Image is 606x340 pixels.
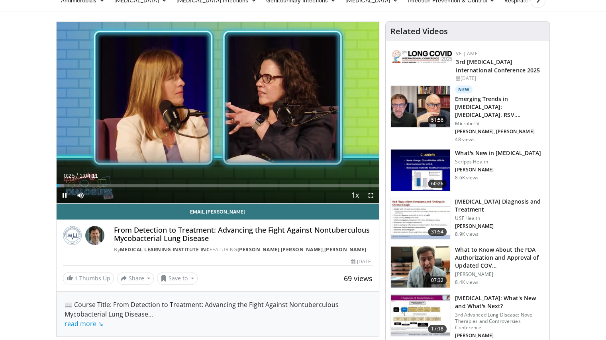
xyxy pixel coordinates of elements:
[363,187,379,203] button: Fullscreen
[117,272,154,285] button: Share
[428,116,447,124] span: 51:56
[455,128,545,135] p: [PERSON_NAME], [PERSON_NAME]
[455,198,545,214] h3: [MEDICAL_DATA] Diagnosis and Treatment
[65,300,371,328] div: 📖 Course Title: From Detection to Treatment: Advancing the Fight Against Nontuberculous Mycobacte...
[455,271,545,278] p: [PERSON_NAME]
[344,274,373,283] span: 69 views
[455,159,541,165] p: Scripps Health
[391,198,450,239] img: 912d4c0c-18df-4adc-aa60-24f51820003e.150x105_q85_crop-smart_upscale.jpg
[392,50,452,63] img: a2792a71-925c-4fc2-b8ef-8d1b21aec2f7.png.150x105_q85_autocrop_double_scale_upscale_version-0.2.jpg
[428,276,447,284] span: 07:32
[456,58,540,74] a: 3rd [MEDICAL_DATA] International Conference 2025
[455,136,475,143] p: 48 views
[428,180,447,188] span: 60:26
[455,85,473,93] p: New
[351,258,373,265] div: [DATE]
[428,228,447,236] span: 31:54
[455,175,479,181] p: 8.6K views
[390,246,545,288] a: 07:32 What to Know About the FDA Authorization and Approval of Updated COV… [PERSON_NAME] 8.4K views
[324,246,366,253] a: [PERSON_NAME]
[57,22,379,204] video-js: Video Player
[456,75,543,82] div: [DATE]
[390,149,545,191] a: 60:26 What's New in [MEDICAL_DATA] Scripps Health [PERSON_NAME] 8.6K views
[455,312,545,331] p: 3rd Advanced Lung Disease: Novel Therapies and Controversies Conference
[347,187,363,203] button: Playback Rate
[456,50,477,57] a: VE | AME
[455,95,545,119] h3: Emerging Trends in [MEDICAL_DATA]: [MEDICAL_DATA], RSV, [MEDICAL_DATA], and…
[455,223,545,229] p: [PERSON_NAME]
[63,226,82,245] img: Medical Learning Institute Inc
[157,272,198,285] button: Save to
[75,274,78,282] span: 1
[64,173,75,179] span: 0:25
[114,246,373,253] div: By FEATURING , ,
[120,246,210,253] a: Medical Learning Institute Inc
[65,319,103,328] a: read more ↘
[85,226,104,245] img: Avatar
[280,246,323,253] a: [PERSON_NAME]
[391,246,450,288] img: a1e50555-b2fd-4845-bfdc-3eac51376964.150x105_q85_crop-smart_upscale.jpg
[391,295,450,336] img: 8723abe7-f9a9-4f6c-9b26-6bd057632cd6.150x105_q85_crop-smart_upscale.jpg
[390,27,448,36] h4: Related Videos
[391,150,450,191] img: 8828b190-63b7-4755-985f-be01b6c06460.150x105_q85_crop-smart_upscale.jpg
[391,86,450,127] img: 72950736-5b1f-43e0-8656-7187c156917f.150x105_q85_crop-smart_upscale.jpg
[237,246,279,253] a: [PERSON_NAME]
[455,294,545,310] h3: [MEDICAL_DATA]: What's New and What's Next?
[455,215,545,221] p: USF Health
[390,85,545,143] a: 51:56 New Emerging Trends in [MEDICAL_DATA]: [MEDICAL_DATA], RSV, [MEDICAL_DATA], and… MicrobeTV ...
[455,332,545,339] p: [PERSON_NAME]
[57,187,73,203] button: Pause
[57,204,379,220] a: Email [PERSON_NAME]
[455,149,541,157] h3: What's New in [MEDICAL_DATA]
[428,325,447,333] span: 17:18
[114,226,373,243] h4: From Detection to Treatment: Advancing the Fight Against Nontuberculous Mycobacterial Lung Disease
[65,310,153,328] span: ...
[455,279,479,286] p: 8.4K views
[455,120,545,127] p: MicrobeTV
[455,231,479,237] p: 8.9K views
[73,187,88,203] button: Mute
[63,272,114,284] a: 1 Thumbs Up
[76,173,78,179] span: /
[79,173,98,179] span: 1:04:11
[390,198,545,240] a: 31:54 [MEDICAL_DATA] Diagnosis and Treatment USF Health [PERSON_NAME] 8.9K views
[57,184,379,187] div: Progress Bar
[455,246,545,270] h3: What to Know About the FDA Authorization and Approval of Updated COV…
[455,167,541,173] p: [PERSON_NAME]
